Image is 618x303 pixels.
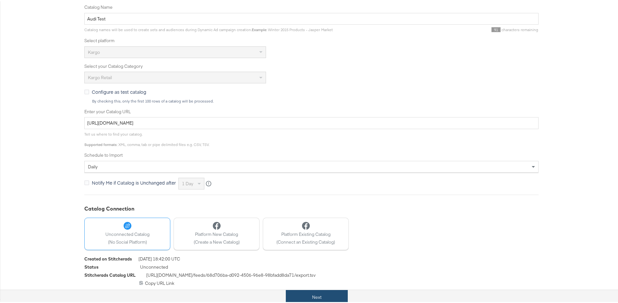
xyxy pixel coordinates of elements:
span: [URL][DOMAIN_NAME] /feeds/ 68d706ba-d092-4506-96e8-98bfadd8da71 /export.tsv [146,271,316,279]
label: Select platform [84,36,539,42]
span: Kargo Retail [88,73,112,79]
div: Created on Stitcherads [84,255,132,261]
span: Configure as test catalog [92,87,146,94]
span: (Connect an Existing Catalog) [276,238,335,244]
input: Enter Catalog URL, e.g. http://www.example.com/products.xml [84,116,539,128]
label: Enter your Catalog URL [84,107,539,114]
div: Status [84,263,99,269]
label: Catalog Name [84,3,539,9]
div: Catalog Connection [84,204,539,211]
span: Tell us where to find your catalog. : XML, comma, tab or pipe delimited files e.g. CSV, TSV. [84,130,209,146]
span: daily [88,163,98,168]
button: Unconnected Catalog(No Social Platform) [84,216,170,249]
div: characters remaining [333,26,539,31]
span: Kargo [88,48,100,54]
span: (No Social Platform) [105,238,150,244]
span: Notify Me if Catalog is Unchanged after [92,178,176,185]
div: By checking this, only the first 100 rows of a catalog will be processed. [92,98,539,102]
span: Unconnected Catalog [105,230,150,236]
div: Copy URL Link [84,279,539,285]
div: Stitcherads Catalog URL [84,271,136,277]
strong: Supported formats [84,141,117,146]
span: [DATE] 18:42:00 UTC [139,255,180,263]
span: Platform Existing Catalog [276,230,335,236]
span: Platform New Catalog [194,230,240,236]
span: Catalog names will be used to create sets and audiences during Dynamic Ad campaign creation. : Wi... [84,26,333,31]
label: Select your Catalog Category [84,62,539,68]
label: Schedule to Import [84,151,539,157]
span: 91 [491,26,501,31]
strong: Example [252,26,266,31]
button: Platform New Catalog(Create a New Catalog) [174,216,260,249]
span: (Create a New Catalog) [194,238,240,244]
button: Platform Existing Catalog(Connect an Existing Catalog) [263,216,349,249]
span: Unconnected [140,263,168,271]
input: Name your catalog e.g. My Dynamic Product Catalog [84,12,539,24]
span: 1 day [182,179,193,185]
